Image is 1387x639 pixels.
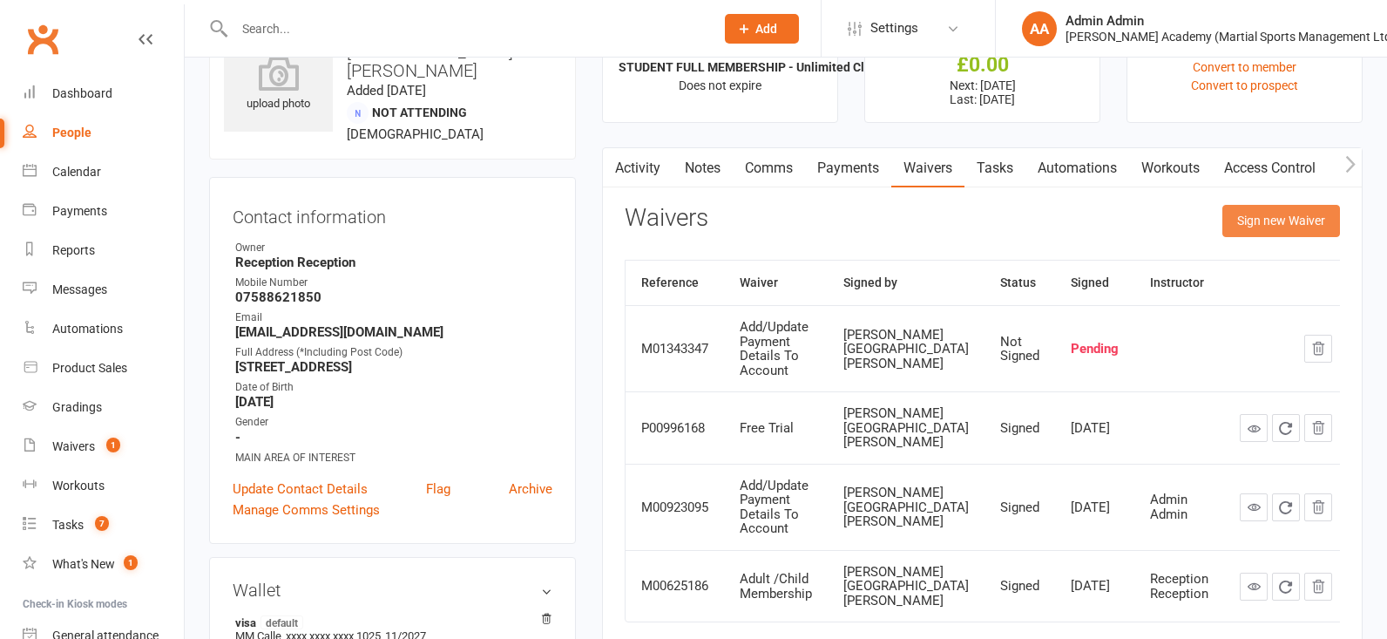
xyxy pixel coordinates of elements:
div: [PERSON_NAME][GEOGRAPHIC_DATA][PERSON_NAME] [843,565,969,608]
strong: 07588621850 [235,289,552,305]
button: Add [725,14,799,44]
div: Payments [52,204,107,218]
strong: [EMAIL_ADDRESS][DOMAIN_NAME] [235,324,552,340]
a: Payments [805,148,891,188]
a: Flag [426,479,450,500]
div: Not Signed [1000,335,1039,364]
div: AA [1022,11,1057,46]
div: Free Trial [740,421,812,436]
a: Tasks [964,148,1025,188]
h3: Wallet [233,581,552,600]
a: What's New1 [23,545,184,584]
span: Settings [870,9,918,48]
div: [PERSON_NAME][GEOGRAPHIC_DATA][PERSON_NAME] [843,328,969,371]
div: [PERSON_NAME][GEOGRAPHIC_DATA][PERSON_NAME] [843,486,969,529]
div: [DATE] [1071,579,1119,594]
div: M01343347 [641,342,708,357]
a: Archive [509,479,552,500]
a: Dashboard [23,74,184,113]
a: People [23,113,184,153]
div: Waivers [52,439,95,453]
span: [DEMOGRAPHIC_DATA] [347,126,484,142]
button: Sign new Waiver [1222,205,1340,236]
div: Calendar [52,165,101,179]
div: Signed [1000,579,1039,594]
th: Signed [1055,261,1134,305]
div: Workouts [52,479,105,493]
div: Gender [235,414,552,431]
th: Reference [626,261,724,305]
span: default [260,615,303,629]
div: What's New [52,557,115,571]
div: Email [235,309,552,326]
div: Signed [1000,421,1039,436]
div: Product Sales [52,361,127,375]
th: Instructor [1134,261,1224,305]
a: Gradings [23,388,184,427]
strong: [DATE] [235,394,552,410]
input: Search... [229,17,702,41]
th: Status [984,261,1055,305]
span: 1 [124,555,138,570]
a: Waivers [891,148,964,188]
span: Does not expire [679,78,761,92]
div: MAIN AREA OF INTEREST [235,450,552,466]
div: £0.00 [881,56,1084,74]
strong: - [235,430,552,445]
strong: Reception Reception [235,255,552,270]
div: Add/Update Payment Details To Account [740,479,812,536]
div: [DATE] [1071,421,1119,436]
div: Gradings [52,400,102,414]
a: Update Contact Details [233,479,368,500]
div: [DATE] [1071,500,1119,515]
div: Dashboard [52,86,112,100]
a: Payments [23,192,184,231]
div: Full Address (*Including Post Code) [235,344,552,361]
div: Date of Birth [235,379,552,396]
strong: visa [235,615,544,629]
a: Convert to prospect [1191,78,1298,92]
time: Added [DATE] [347,83,426,99]
div: Owner [235,240,552,256]
p: Next: [DATE] Last: [DATE] [881,78,1084,106]
div: Pending [1071,342,1119,357]
a: Workouts [23,466,184,506]
a: Product Sales [23,349,184,388]
a: Access Control [1212,148,1328,188]
a: Reports [23,231,184,270]
h3: Waivers [625,205,708,232]
strong: [STREET_ADDRESS] [235,359,552,375]
a: Automations [23,309,184,349]
div: P00996168 [641,421,708,436]
div: Admin Admin [1150,493,1208,521]
span: Add [755,22,777,36]
div: Add/Update Payment Details To Account [740,320,812,377]
a: Calendar [23,153,184,192]
div: Automations [52,322,123,336]
h3: Contact information [233,201,552,227]
div: [PERSON_NAME][GEOGRAPHIC_DATA][PERSON_NAME] [843,406,969,450]
a: Clubworx [21,17,64,61]
th: Signed by [828,261,984,305]
a: Activity [603,148,673,188]
div: Reports [52,243,95,257]
a: Manage Comms Settings [233,500,380,520]
div: Messages [52,282,107,296]
div: People [52,126,91,139]
span: Not Attending [372,105,467,119]
a: Messages [23,270,184,309]
div: M00625186 [641,579,708,594]
a: Workouts [1129,148,1212,188]
a: Comms [733,148,805,188]
span: 1 [106,438,120,452]
th: Waiver [724,261,828,305]
div: Mobile Number [235,275,552,291]
span: 7 [95,516,109,531]
div: Signed [1000,500,1039,515]
div: Reception Reception [1150,572,1208,601]
a: Notes [673,148,733,188]
div: Tasks [52,518,84,532]
div: M00923095 [641,500,708,515]
strong: STUDENT FULL MEMBERSHIP - Unlimited Class... [619,60,894,74]
a: Automations [1025,148,1129,188]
